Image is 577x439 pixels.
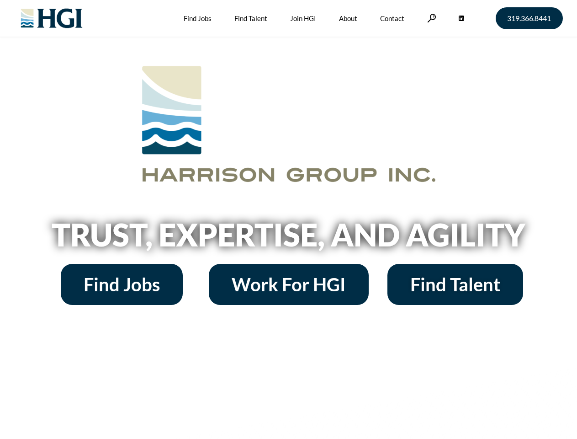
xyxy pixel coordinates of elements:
a: 319.366.8441 [496,7,563,29]
a: Find Talent [387,264,523,305]
span: Find Jobs [84,275,160,294]
a: Work For HGI [209,264,369,305]
a: Search [427,14,436,22]
a: Find Jobs [61,264,183,305]
h2: Trust, Expertise, and Agility [28,219,549,250]
span: Find Talent [410,275,500,294]
span: Work For HGI [232,275,346,294]
span: 319.366.8441 [507,15,551,22]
